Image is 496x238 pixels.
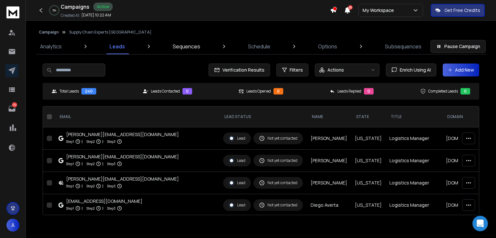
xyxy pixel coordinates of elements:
td: [US_STATE] [351,150,386,172]
p: Options [318,43,337,50]
td: Logistics Manager [386,194,442,216]
th: domain [442,106,487,127]
div: Active [93,3,113,11]
div: [PERSON_NAME][EMAIL_ADDRESS][DOMAIN_NAME] [66,154,179,160]
p: My Workspace [363,7,397,14]
div: Not yet contacted [259,180,297,186]
p: Get Free Credits [444,7,480,14]
div: Not yet contacted [259,158,297,164]
button: Verification Results [209,64,270,76]
th: State [351,106,386,127]
p: Schedule [248,43,270,50]
p: [DATE] 10:22 AM [81,13,111,18]
span: 50 [348,5,353,10]
th: LEAD STATUS [219,106,307,127]
p: Leads [109,43,125,50]
td: [US_STATE] [351,194,386,216]
p: Actions [327,67,344,73]
a: Options [314,39,341,54]
td: [PERSON_NAME] [307,172,351,194]
td: Logistics Manager [386,172,442,194]
p: Step 3 [107,183,116,189]
p: 174 [12,102,17,107]
span: Enrich Using AI [397,67,431,73]
p: | [102,161,103,167]
th: EMAIL [55,106,219,127]
div: [EMAIL_ADDRESS][DOMAIN_NAME] [66,198,142,204]
p: Step 3 [107,138,116,145]
button: A [6,219,19,232]
div: 240 [81,88,96,94]
button: Filters [276,64,308,76]
td: [US_STATE] [351,172,386,194]
button: Get Free Credits [431,4,485,17]
p: Sequences [173,43,200,50]
div: Lead [229,202,245,208]
p: | [82,183,83,189]
p: 0 % [53,8,56,12]
p: | [102,205,103,212]
div: Lead [229,180,245,186]
div: Lead [229,135,245,141]
button: Add New [443,64,479,76]
span: Verification Results [220,67,264,73]
p: Total Leads [59,89,79,94]
p: Leads Replied [337,89,361,94]
p: Leads Opened [246,89,271,94]
p: | [102,138,103,145]
h1: Campaigns [61,3,89,11]
div: Open Intercom Messenger [472,216,488,231]
div: 0 [274,88,283,94]
th: title [386,106,442,127]
td: [DOMAIN_NAME] [442,150,487,172]
p: Step 1 [66,161,74,167]
a: 174 [5,102,18,115]
p: | [82,161,83,167]
a: Analytics [36,39,66,54]
div: 0 [364,88,374,94]
div: Lead [229,158,245,164]
a: Sequences [169,39,204,54]
th: NAME [307,106,351,127]
p: Step 3 [107,205,116,212]
p: Step 2 [87,205,95,212]
p: Step 1 [66,183,74,189]
td: Logistics Manager [386,127,442,150]
button: Campaign [39,30,59,35]
p: | [82,138,83,145]
div: 0 [460,88,470,94]
div: 0 [182,88,192,94]
p: Leads Contacted [151,89,180,94]
td: Diego Averta [307,194,351,216]
p: Supply Chain Experts [GEOGRAPHIC_DATA] [69,30,151,35]
p: Completed Leads [428,89,458,94]
button: Enrich Using AI [386,64,436,76]
td: Logistics Manager [386,150,442,172]
p: | [102,183,103,189]
td: [DOMAIN_NAME] [442,127,487,150]
p: Step 2 [87,183,95,189]
div: Not yet contacted [259,135,297,141]
td: [PERSON_NAME] [307,150,351,172]
td: [DOMAIN_NAME] [442,194,487,216]
td: [US_STATE] [351,127,386,150]
a: Subsequences [381,39,425,54]
td: [PERSON_NAME] [307,127,351,150]
div: [PERSON_NAME][EMAIL_ADDRESS][DOMAIN_NAME] [66,176,179,182]
p: Step 2 [87,138,95,145]
p: | [82,205,83,212]
p: Step 1 [66,205,74,212]
div: [PERSON_NAME][EMAIL_ADDRESS][DOMAIN_NAME] [66,131,179,138]
a: Leads [106,39,129,54]
img: logo [6,6,19,18]
td: [DOMAIN_NAME] [442,172,487,194]
a: Schedule [244,39,274,54]
p: Step 1 [66,138,74,145]
p: Subsequences [385,43,421,50]
p: Step 2 [87,161,95,167]
button: Pause Campaign [430,40,486,53]
div: Not yet contacted [259,202,297,208]
p: Created At: [61,13,80,18]
p: Analytics [40,43,62,50]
